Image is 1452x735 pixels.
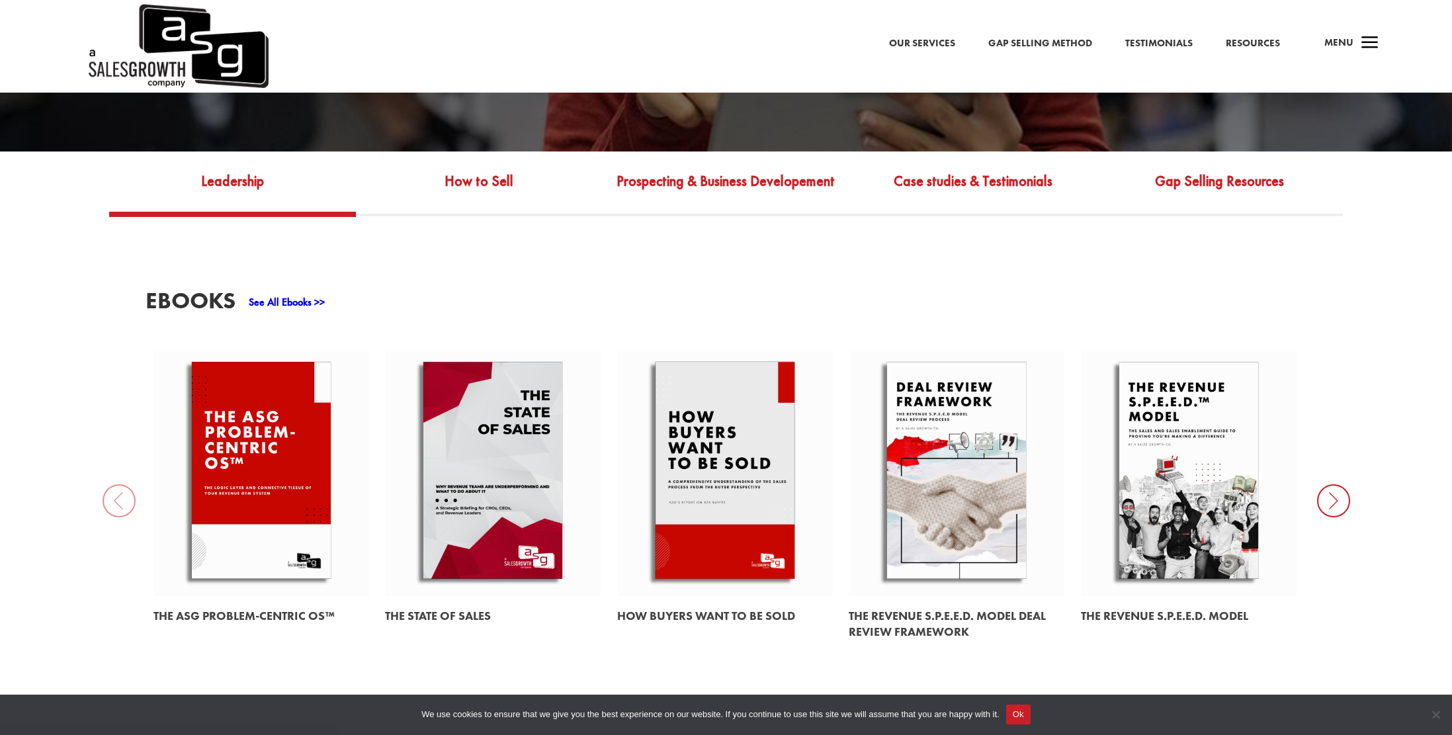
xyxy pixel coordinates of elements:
a: Gap Selling Resources [1096,169,1343,212]
span: We use cookies to ensure that we give you the best experience on our website. If you continue to ... [421,708,999,721]
a: Leadership [109,169,356,212]
span: a [1357,30,1383,57]
span: Menu [1324,36,1353,49]
h3: EBooks [146,289,235,319]
a: Gap Selling Method [988,35,1092,52]
a: Case studies & Testimonials [849,169,1096,212]
a: How to Sell [356,169,603,212]
a: See All Ebooks >> [249,295,325,309]
span: No [1429,708,1442,721]
a: Prospecting & Business Developement [603,169,849,212]
button: Ok [1006,705,1031,724]
a: Our Services [889,35,955,52]
a: Resources [1226,35,1280,52]
a: Testimonials [1125,35,1193,52]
